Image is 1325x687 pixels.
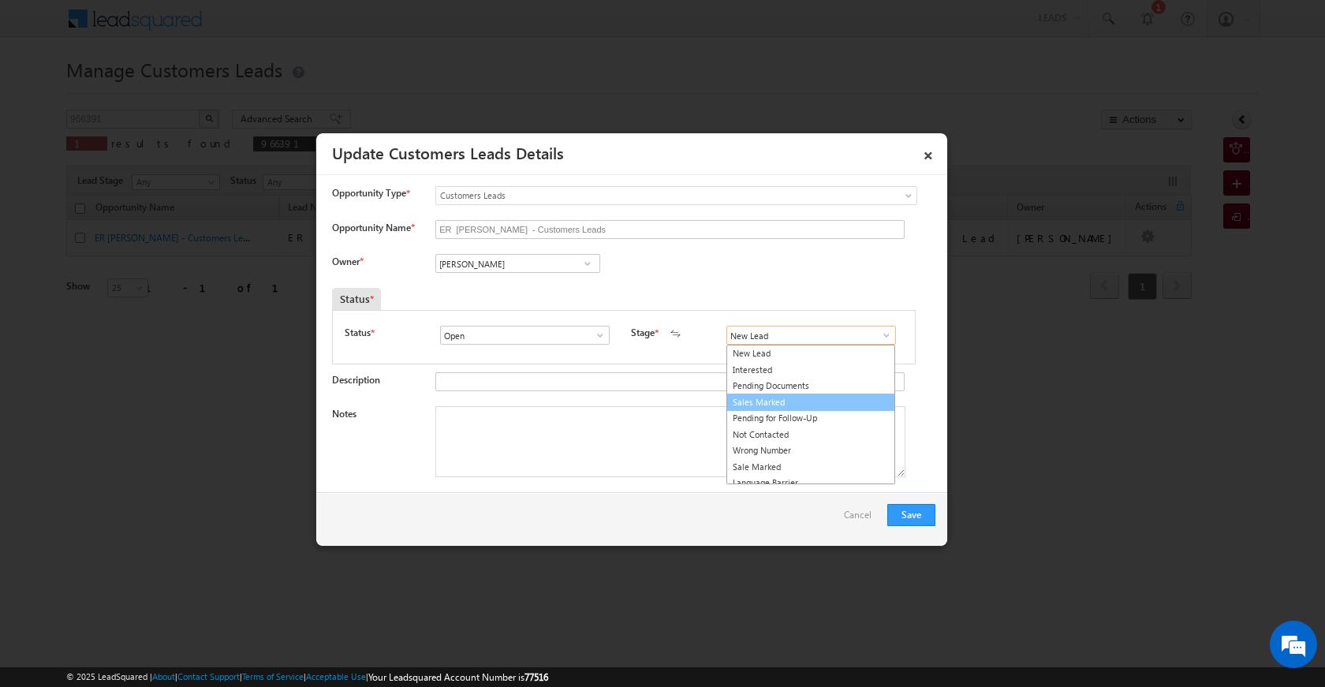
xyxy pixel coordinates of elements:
[306,671,366,681] a: Acceptable Use
[332,141,564,163] a: Update Customers Leads Details
[887,504,935,526] button: Save
[586,327,606,343] a: Show All Items
[332,374,380,386] label: Description
[727,345,894,362] a: New Lead
[726,326,896,345] input: Type to Search
[436,189,853,203] span: Customers Leads
[332,288,381,310] div: Status
[435,254,600,273] input: Type to Search
[66,670,548,685] span: © 2025 LeadSquared | | | | |
[368,671,548,683] span: Your Leadsquared Account Number is
[82,83,265,103] div: Chat with us now
[259,8,297,46] div: Minimize live chat window
[21,146,288,472] textarea: Type your message and hit 'Enter'
[345,326,371,340] label: Status
[727,362,894,379] a: Interested
[332,256,363,267] label: Owner
[440,326,610,345] input: Type to Search
[727,427,894,443] a: Not Contacted
[872,327,892,343] a: Show All Items
[915,139,942,166] a: ×
[727,442,894,459] a: Wrong Number
[27,83,66,103] img: d_60004797649_company_0_60004797649
[727,475,894,491] a: Language Barrier
[727,378,894,394] a: Pending Documents
[726,394,895,412] a: Sales Marked
[577,256,597,271] a: Show All Items
[177,671,240,681] a: Contact Support
[727,410,894,427] a: Pending for Follow-Up
[215,486,286,507] em: Start Chat
[524,671,548,683] span: 77516
[332,186,406,200] span: Opportunity Type
[727,459,894,476] a: Sale Marked
[332,222,414,233] label: Opportunity Name
[844,504,879,534] a: Cancel
[152,671,175,681] a: About
[631,326,655,340] label: Stage
[242,671,304,681] a: Terms of Service
[332,408,356,420] label: Notes
[435,186,917,205] a: Customers Leads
